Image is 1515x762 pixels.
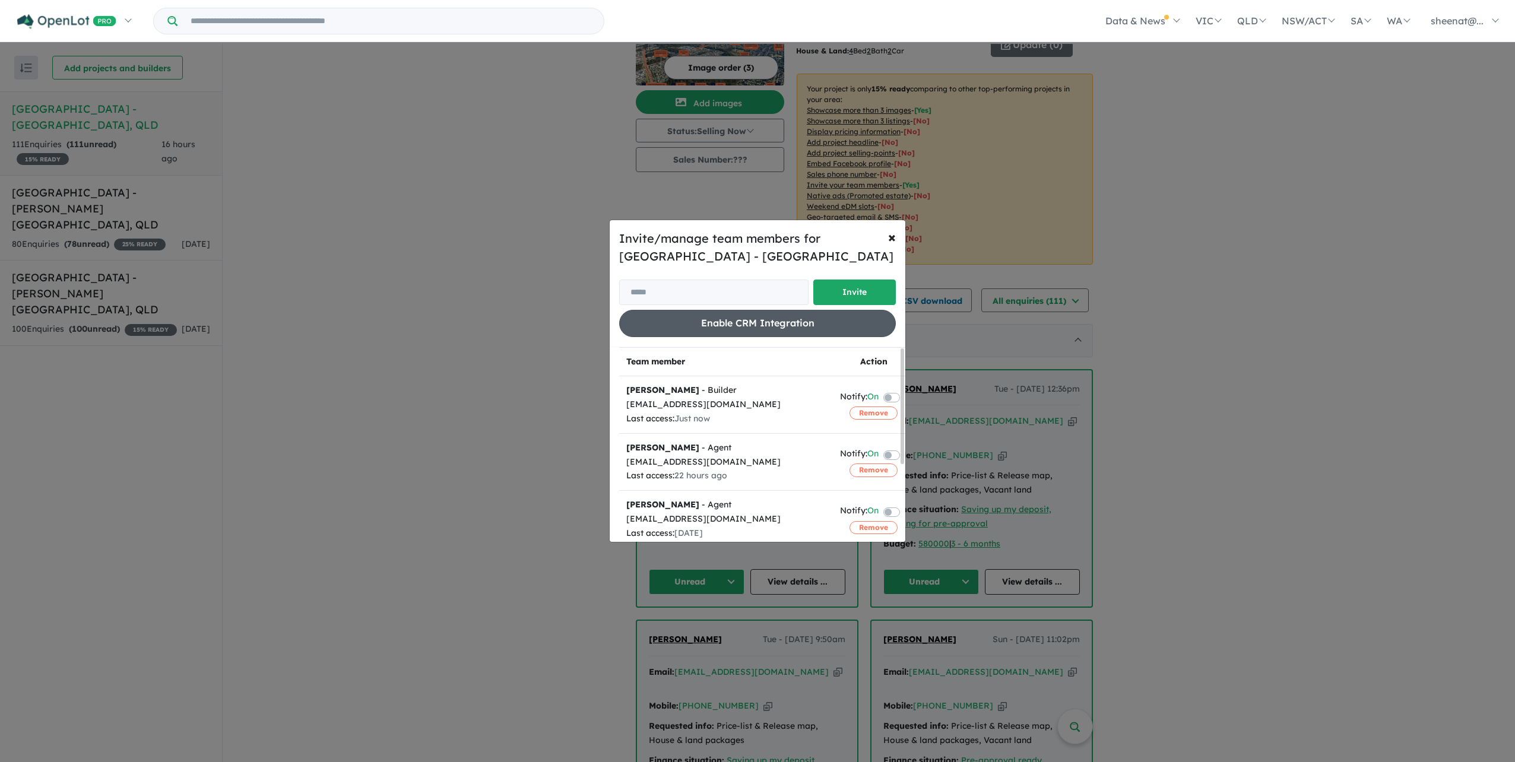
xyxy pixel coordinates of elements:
[626,441,826,455] div: - Agent
[626,442,699,453] strong: [PERSON_NAME]
[626,469,826,483] div: Last access:
[850,407,898,420] button: Remove
[674,413,710,424] span: Just now
[840,447,879,463] div: Notify:
[674,528,703,538] span: [DATE]
[867,447,879,463] span: On
[840,390,879,406] div: Notify:
[850,521,898,534] button: Remove
[626,499,699,510] strong: [PERSON_NAME]
[17,14,116,29] img: Openlot PRO Logo White
[888,228,896,246] span: ×
[619,347,833,376] th: Team member
[626,455,826,469] div: [EMAIL_ADDRESS][DOMAIN_NAME]
[867,390,879,406] span: On
[180,8,601,34] input: Try estate name, suburb, builder or developer
[867,504,879,520] span: On
[850,463,898,477] button: Remove
[626,498,826,512] div: - Agent
[833,347,914,376] th: Action
[674,470,727,481] span: 22 hours ago
[1431,15,1484,27] span: sheenat@...
[840,504,879,520] div: Notify:
[813,280,896,305] button: Invite
[626,526,826,541] div: Last access:
[626,383,826,398] div: - Builder
[626,412,826,426] div: Last access:
[626,385,699,395] strong: [PERSON_NAME]
[626,398,826,412] div: [EMAIL_ADDRESS][DOMAIN_NAME]
[626,512,826,526] div: [EMAIL_ADDRESS][DOMAIN_NAME]
[619,310,896,336] button: Enable CRM Integration
[619,230,896,265] h5: Invite/manage team members for [GEOGRAPHIC_DATA] - [GEOGRAPHIC_DATA]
